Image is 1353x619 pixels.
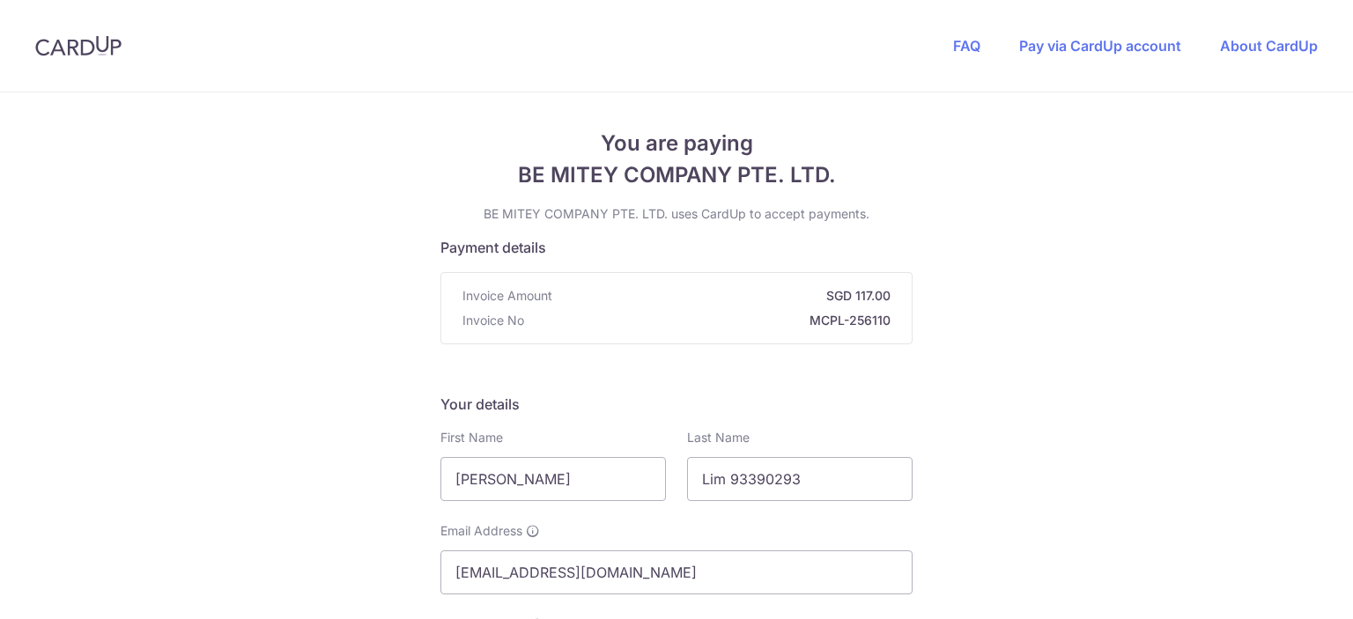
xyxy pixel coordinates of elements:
img: CardUp [35,35,122,56]
input: Last name [687,457,913,501]
a: FAQ [953,37,980,55]
label: Last Name [687,429,750,446]
a: About CardUp [1220,37,1318,55]
span: You are paying [440,128,913,159]
input: First name [440,457,666,501]
iframe: Opens a widget where you can find more information [1240,566,1335,610]
span: BE MITEY COMPANY PTE. LTD. [440,159,913,191]
h5: Payment details [440,237,913,258]
span: Invoice Amount [462,287,552,305]
input: Email address [440,550,913,594]
label: First Name [440,429,503,446]
span: Email Address [440,522,522,540]
h5: Your details [440,394,913,415]
strong: SGD 117.00 [559,287,891,305]
a: Pay via CardUp account [1019,37,1181,55]
strong: MCPL-256110 [531,312,891,329]
p: BE MITEY COMPANY PTE. LTD. uses CardUp to accept payments. [440,205,913,223]
span: Invoice No [462,312,524,329]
